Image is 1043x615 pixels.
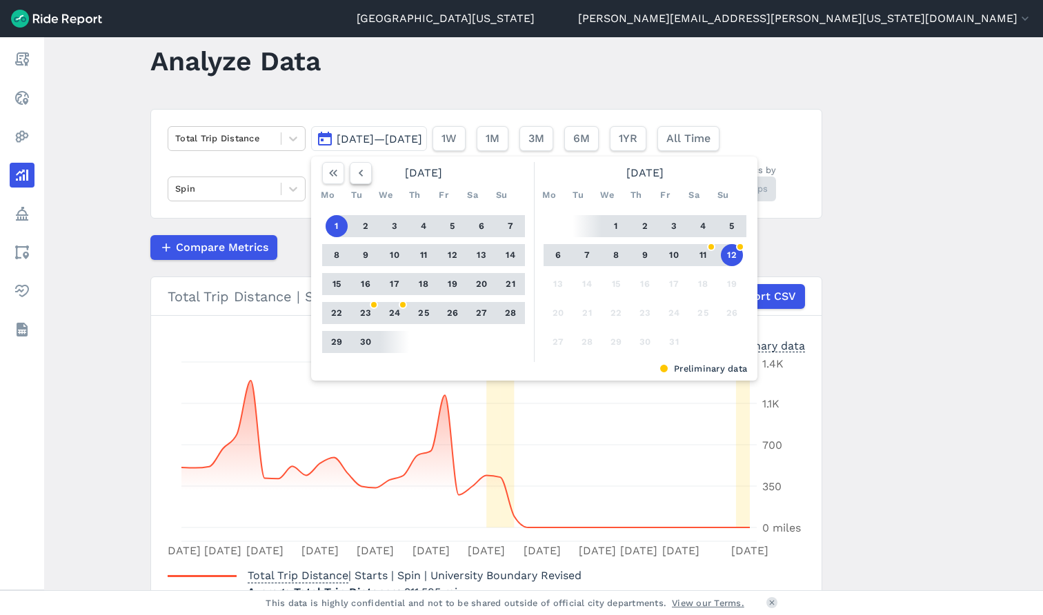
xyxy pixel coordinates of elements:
button: 8 [605,244,627,266]
button: 9 [634,244,656,266]
span: [DATE]—[DATE] [337,132,422,145]
span: | Starts | Spin | University Boundary Revised [248,569,582,582]
button: 31 [663,331,685,353]
a: Realtime [10,85,34,110]
button: 24 [663,302,685,324]
button: 25 [413,302,435,324]
button: 2 [355,215,377,237]
button: 19 [721,273,743,295]
button: 10 [663,244,685,266]
button: 29 [326,331,348,353]
button: 2 [634,215,656,237]
tspan: [DATE] [662,544,699,557]
button: 4 [413,215,435,237]
button: 28 [576,331,598,353]
button: 6M [564,126,599,151]
button: 16 [634,273,656,295]
button: 30 [355,331,377,353]
div: Sa [683,184,705,206]
button: 27 [547,331,569,353]
button: 22 [326,302,348,324]
button: 30 [634,331,656,353]
button: 27 [470,302,493,324]
div: Sa [461,184,484,206]
tspan: 0 miles [762,521,801,534]
button: 26 [441,302,464,324]
div: Preliminary data [321,362,747,375]
div: Fr [654,184,676,206]
tspan: [DATE] [357,544,394,557]
button: 1 [605,215,627,237]
tspan: 1.1K [762,397,779,410]
span: Average Total Trip Distance [248,581,404,600]
button: 4 [692,215,714,237]
button: 3 [663,215,685,237]
button: 20 [470,273,493,295]
button: [PERSON_NAME][EMAIL_ADDRESS][PERSON_NAME][US_STATE][DOMAIN_NAME] [578,10,1032,27]
tspan: 350 [762,480,782,493]
span: 1M [486,130,499,147]
button: 13 [547,273,569,295]
button: 20 [547,302,569,324]
button: 5 [721,215,743,237]
p: 311.595 mi [248,584,582,601]
div: We [375,184,397,206]
tspan: [DATE] [468,544,505,557]
tspan: [DATE] [204,544,241,557]
div: Mo [317,184,339,206]
span: Compare Metrics [176,239,268,256]
tspan: [DATE] [579,544,616,557]
div: Su [490,184,513,206]
a: Heatmaps [10,124,34,149]
button: 12 [441,244,464,266]
button: [DATE]—[DATE] [311,126,427,151]
div: Th [625,184,647,206]
button: 25 [692,302,714,324]
button: 21 [499,273,521,295]
button: 21 [576,302,598,324]
button: 14 [576,273,598,295]
button: 13 [470,244,493,266]
a: [GEOGRAPHIC_DATA][US_STATE] [357,10,535,27]
button: 12 [721,244,743,266]
button: 24 [384,302,406,324]
button: 9 [355,244,377,266]
button: 11 [692,244,714,266]
button: 22 [605,302,627,324]
button: 6 [547,244,569,266]
button: All Time [657,126,719,151]
span: 1W [441,130,457,147]
button: 3M [519,126,553,151]
button: 26 [721,302,743,324]
h1: Analyze Data [150,42,321,80]
button: 18 [692,273,714,295]
tspan: [DATE] [246,544,284,557]
button: 3 [384,215,406,237]
button: 7 [576,244,598,266]
button: 14 [499,244,521,266]
button: 23 [355,302,377,324]
img: Ride Report [11,10,102,28]
div: Mo [538,184,560,206]
tspan: 1.4K [762,357,784,370]
span: All Time [666,130,711,147]
button: 6 [470,215,493,237]
button: 23 [634,302,656,324]
button: 17 [384,273,406,295]
tspan: 700 [762,438,782,452]
button: 1YR [610,126,646,151]
button: 15 [605,273,627,295]
button: 7 [499,215,521,237]
div: Su [712,184,734,206]
button: 1M [477,126,508,151]
button: 16 [355,273,377,295]
tspan: [DATE] [163,544,201,557]
span: 3M [528,130,544,147]
button: 8 [326,244,348,266]
button: 10 [384,244,406,266]
tspan: [DATE] [620,544,657,557]
button: 17 [663,273,685,295]
a: View our Terms. [672,596,744,609]
span: 6M [573,130,590,147]
span: Total Trip Distance [248,565,348,583]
